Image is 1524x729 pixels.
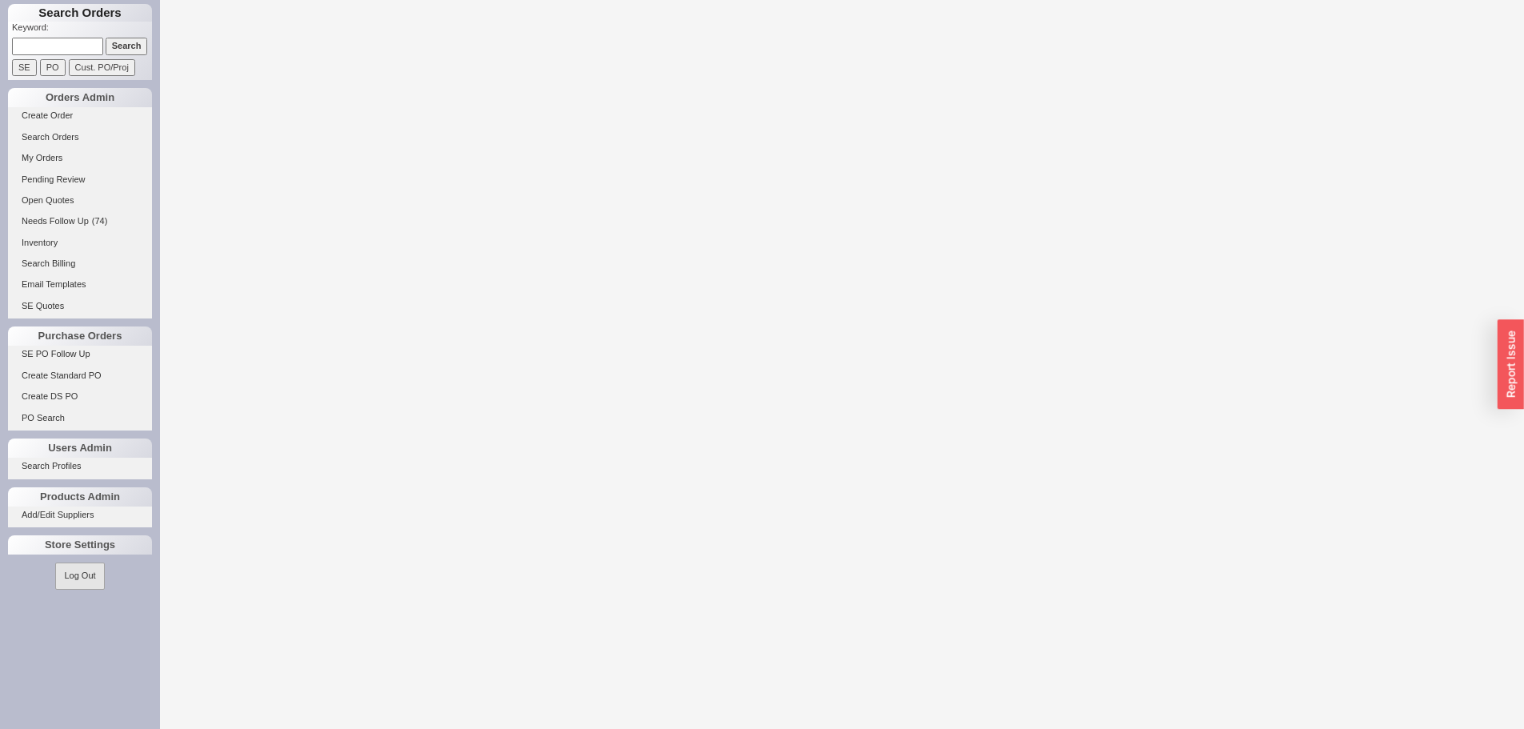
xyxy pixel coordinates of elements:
span: ( 74 ) [92,216,108,226]
a: Email Templates [8,276,152,293]
div: Products Admin [8,487,152,507]
a: Inventory [8,234,152,251]
div: Store Settings [8,535,152,555]
a: Create DS PO [8,388,152,405]
span: Needs Follow Up [22,216,89,226]
a: Search Orders [8,129,152,146]
a: SE Quotes [8,298,152,314]
div: Purchase Orders [8,326,152,346]
a: PO Search [8,410,152,427]
div: Orders Admin [8,88,152,107]
a: Needs Follow Up(74) [8,213,152,230]
a: Create Order [8,107,152,124]
span: Pending Review [22,174,86,184]
a: SE PO Follow Up [8,346,152,362]
a: Search Profiles [8,458,152,475]
button: Log Out [55,563,104,589]
input: SE [12,59,37,76]
input: Search [106,38,148,54]
a: Open Quotes [8,192,152,209]
a: Create Standard PO [8,367,152,384]
p: Keyword: [12,22,152,38]
a: Search Billing [8,255,152,272]
h1: Search Orders [8,4,152,22]
div: Users Admin [8,439,152,458]
a: My Orders [8,150,152,166]
input: Cust. PO/Proj [69,59,135,76]
a: Add/Edit Suppliers [8,507,152,523]
a: Pending Review [8,171,152,188]
input: PO [40,59,66,76]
